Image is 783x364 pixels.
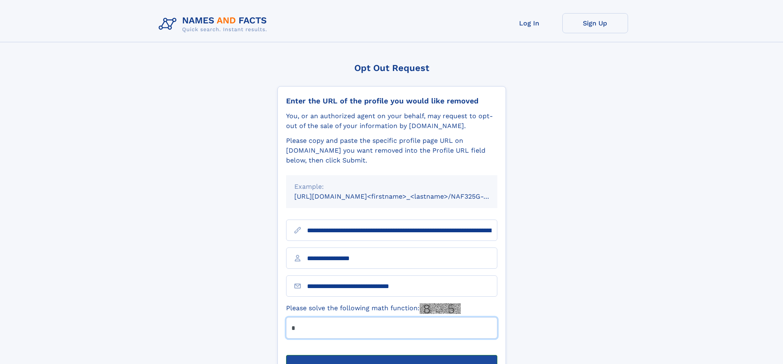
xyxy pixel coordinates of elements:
[294,182,489,192] div: Example:
[286,111,497,131] div: You, or an authorized agent on your behalf, may request to opt-out of the sale of your informatio...
[286,96,497,105] div: Enter the URL of the profile you would like removed
[155,13,274,35] img: Logo Names and Facts
[294,192,513,200] small: [URL][DOMAIN_NAME]<firstname>_<lastname>/NAF325G-xxxxxxxx
[277,63,506,73] div: Opt Out Request
[286,136,497,165] div: Please copy and paste the specific profile page URL on [DOMAIN_NAME] you want removed into the Pr...
[562,13,628,33] a: Sign Up
[497,13,562,33] a: Log In
[286,303,461,314] label: Please solve the following math function:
